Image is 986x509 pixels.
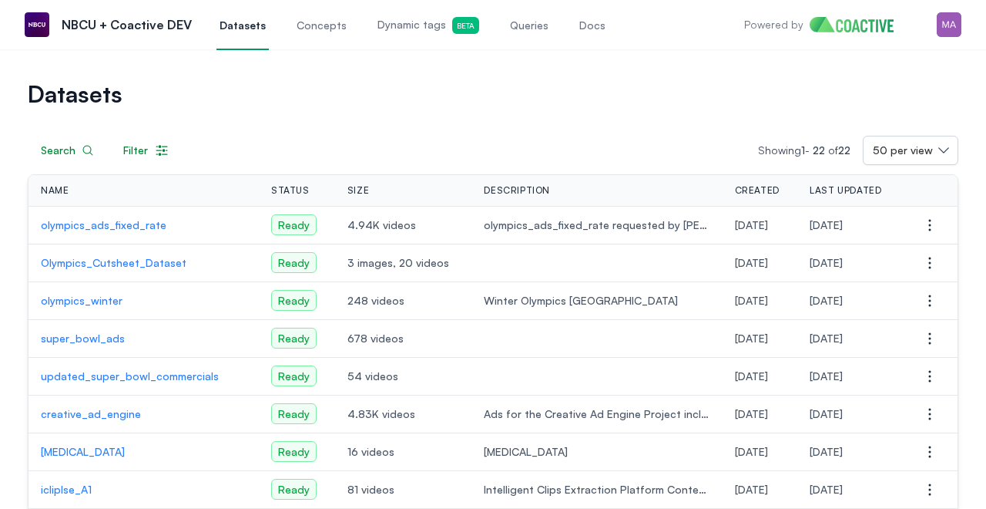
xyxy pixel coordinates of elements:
span: Wednesday, May 28, 2025 at 10:16:08 PM UTC [735,218,768,231]
span: olympics_ads_fixed_rate requested by [PERSON_NAME] [484,217,709,233]
button: 50 per view [863,136,958,165]
img: Menu for the logged in user [937,12,961,37]
button: Filter [110,136,183,165]
span: Beta [452,17,479,34]
a: Olympics_Cutsheet_Dataset [41,255,246,271]
span: Dynamic tags [377,17,479,34]
span: Queries [510,18,548,33]
span: Created [735,184,780,197]
span: Thursday, March 20, 2025 at 7:32:46 PM UTC [735,445,768,458]
span: Friday, April 25, 2025 at 5:04:35 PM UTC [810,256,843,269]
span: Wednesday, April 2, 2025 at 5:51:11 PM UTC [735,332,768,345]
span: 678 videos [347,331,460,346]
p: NBCU + Coactive DEV [62,15,192,34]
span: Concepts [297,18,347,33]
span: 16 videos [347,444,460,460]
span: [MEDICAL_DATA] [484,444,709,460]
span: Ready [271,252,317,273]
span: Wednesday, July 16, 2025 at 8:28:23 PM UTC [810,445,843,458]
span: Wednesday, April 2, 2025 at 5:37:46 PM UTC [735,369,768,383]
span: Friday, April 4, 2025 at 7:00:32 PM UTC [810,294,843,307]
a: icliplse_A1 [41,482,246,497]
span: 54 videos [347,369,460,384]
a: [MEDICAL_DATA] [41,444,246,460]
span: 248 videos [347,293,460,308]
span: Ads for the Creative Ad Engine Project including Olympics, Super Bowl, Engagement and NBA [484,406,709,422]
span: Ready [271,366,317,386]
span: Ready [271,441,317,462]
span: Wednesday, April 2, 2025 at 7:59:12 PM UTC [735,294,768,307]
span: Wednesday, July 30, 2025 at 4:04:08 PM UTC [810,407,843,420]
span: Description [484,184,550,197]
a: creative_ad_engine [41,406,246,422]
img: Home [810,17,906,32]
a: updated_super_bowl_commercials [41,369,246,384]
button: Search [28,136,107,165]
span: 4.83K videos [347,406,460,422]
span: Last Updated [810,184,881,197]
div: Filter [123,143,169,158]
p: Showing - [758,143,863,158]
span: Datasets [220,18,266,33]
span: Thursday, March 27, 2025 at 1:09:11 PM UTC [735,407,768,420]
span: 22 [813,143,825,157]
span: Name [41,184,69,197]
span: of [828,143,850,157]
span: 50 per view [873,143,933,158]
span: Ready [271,479,317,500]
span: Ready [271,290,317,311]
span: Status [271,184,310,197]
span: 22 [838,143,850,157]
span: Intelligent Clips Extraction Platform Content with 1 reality TV show [484,482,709,497]
span: Ready [271,214,317,235]
span: 1 [801,143,805,157]
span: Thursday, May 29, 2025 at 9:13:28 PM UTC [810,218,843,231]
span: 3 images, 20 videos [347,255,460,271]
span: 4.94K videos [347,217,460,233]
span: Size [347,184,369,197]
span: 81 videos [347,482,460,497]
span: Wednesday, April 2, 2025 at 6:00:57 PM UTC [810,332,843,345]
a: olympics_winter [41,293,246,308]
span: Monday, March 17, 2025 at 7:27:30 AM UTC [735,483,768,496]
img: NBCU + Coactive DEV [25,12,49,37]
a: super_bowl_ads [41,331,246,346]
h1: Datasets [28,83,958,105]
p: Powered by [744,17,803,32]
span: Ready [271,403,317,424]
span: Ready [271,328,317,349]
span: Friday, April 25, 2025 at 5:01:02 PM UTC [735,256,768,269]
a: olympics_ads_fixed_rate [41,217,246,233]
span: Monday, March 17, 2025 at 2:23:49 PM UTC [810,483,843,496]
span: Wednesday, April 2, 2025 at 5:40:59 PM UTC [810,369,843,383]
div: Search [41,143,94,158]
span: Winter Olympics [GEOGRAPHIC_DATA] [484,293,709,308]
